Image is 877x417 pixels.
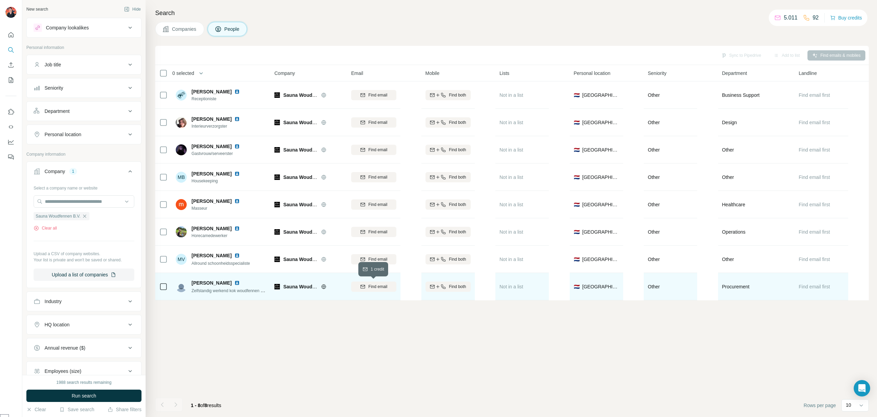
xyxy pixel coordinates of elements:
[449,256,466,262] span: Find both
[27,363,141,379] button: Employees (size)
[351,145,396,155] button: Find email
[648,229,660,235] span: Other
[425,70,440,77] span: Mobile
[234,253,240,258] img: LinkedIn logo
[574,146,580,153] span: 🇳🇱
[449,284,466,290] span: Find both
[234,280,240,286] img: LinkedIn logo
[449,174,466,180] span: Find both
[274,174,280,180] img: Logo of Sauna Woudfennen B.V.
[425,145,471,155] button: Find both
[192,170,232,177] span: [PERSON_NAME]
[45,61,61,68] div: Job title
[176,199,187,210] img: Avatar
[351,117,396,128] button: Find email
[234,116,240,122] img: LinkedIn logo
[26,151,141,157] p: Company information
[274,202,280,207] img: Logo of Sauna Woudfennen B.V.
[274,147,280,153] img: Logo of Sauna Woudfennen B.V.
[722,92,760,99] span: Business Support
[26,406,46,413] button: Clear
[368,119,387,126] span: Find email
[813,14,819,22] p: 92
[648,70,666,77] span: Seniority
[799,174,830,180] span: Find email first
[425,282,471,292] button: Find both
[283,284,338,289] span: Sauna Woudfennen B.V.
[449,92,466,98] span: Find both
[27,293,141,310] button: Industry
[34,225,57,231] button: Clear all
[5,29,16,41] button: Quick start
[351,172,396,182] button: Find email
[722,229,745,235] span: Operations
[784,14,798,22] p: 5.011
[155,8,869,18] h4: Search
[176,254,187,265] div: MV
[499,70,509,77] span: Lists
[722,70,747,77] span: Department
[582,119,619,126] span: [GEOGRAPHIC_DATA]
[200,403,205,408] span: of
[274,92,280,98] img: Logo of Sauna Woudfennen B.V.
[192,225,232,232] span: [PERSON_NAME]
[192,233,248,239] span: Horecamedewerker
[499,147,523,153] span: Not in a list
[26,390,141,402] button: Run search
[192,178,248,184] span: Housekeeping
[172,26,197,32] span: Companies
[176,226,187,237] img: Avatar
[192,88,232,95] span: [PERSON_NAME]
[582,201,619,208] span: [GEOGRAPHIC_DATA]
[36,213,81,219] span: Sauna Woudfennen B.V.
[722,119,737,126] span: Design
[499,92,523,98] span: Not in a list
[5,121,16,133] button: Use Surfe API
[582,146,619,153] span: [GEOGRAPHIC_DATA]
[176,172,187,183] div: MB
[830,13,862,23] button: Buy credits
[5,151,16,163] button: Feedback
[176,144,187,155] img: Avatar
[172,70,194,77] span: 0 selected
[648,92,660,98] span: Other
[582,92,619,99] span: [GEOGRAPHIC_DATA]
[45,131,81,138] div: Personal location
[5,106,16,118] button: Use Surfe on LinkedIn
[192,143,232,150] span: [PERSON_NAME]
[799,70,817,77] span: Landline
[499,284,523,289] span: Not in a list
[176,90,187,101] img: Avatar
[27,316,141,333] button: HQ location
[34,251,134,257] p: Upload a CSV of company websites.
[648,202,660,207] span: Other
[582,256,619,263] span: [GEOGRAPHIC_DATA]
[368,92,387,98] span: Find email
[45,168,65,175] div: Company
[234,144,240,149] img: LinkedIn logo
[449,201,466,208] span: Find both
[574,283,580,290] span: 🇳🇱
[722,174,734,181] span: Other
[234,171,240,177] img: LinkedIn logo
[574,201,580,208] span: 🇳🇱
[283,257,338,262] span: Sauna Woudfennen B.V.
[27,80,141,96] button: Seniority
[5,74,16,86] button: My lists
[72,392,96,399] span: Run search
[368,201,387,208] span: Find email
[27,56,141,73] button: Job title
[34,257,134,263] p: Your list is private and won't be saved or shared.
[449,119,466,126] span: Find both
[574,256,580,263] span: 🇳🇱
[108,406,141,413] button: Share filters
[34,182,134,191] div: Select a company name or website
[499,229,523,235] span: Not in a list
[425,254,471,264] button: Find both
[274,257,280,262] img: Logo of Sauna Woudfennen B.V.
[192,288,271,293] span: Zelfstandig werkend kok woudfennen Joure
[274,229,280,235] img: Logo of Sauna Woudfennen B.V.
[46,24,89,31] div: Company lookalikes
[351,254,396,264] button: Find email
[351,90,396,100] button: Find email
